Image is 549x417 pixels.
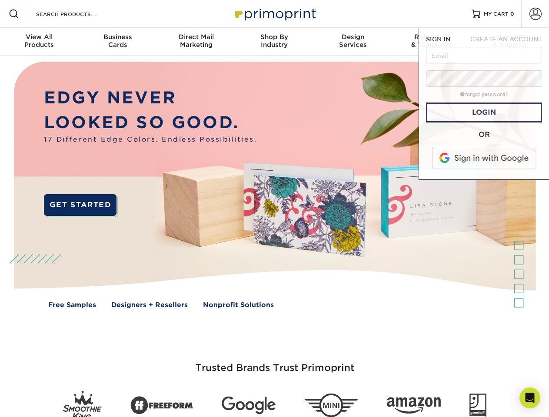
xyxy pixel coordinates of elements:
[78,28,156,56] a: BusinessCards
[78,33,156,49] div: Cards
[48,300,96,310] a: Free Samples
[231,4,318,23] img: Primoprint
[426,129,542,140] div: OR
[44,110,257,135] p: LOOKED SO GOOD.
[392,33,470,49] div: & Templates
[78,33,156,41] span: Business
[222,397,276,414] img: Google
[203,300,274,310] a: Nonprofit Solutions
[460,92,508,97] a: forgot password?
[484,10,509,18] span: MY CART
[470,36,542,43] span: CREATE AN ACCOUNT
[426,47,542,63] input: Email
[20,341,529,384] h3: Trusted Brands Trust Primoprint
[235,33,313,49] div: Industry
[519,387,540,408] div: Open Intercom Messenger
[157,33,235,49] div: Marketing
[314,33,392,49] div: Services
[314,33,392,41] span: Design
[387,397,441,414] img: Amazon
[235,33,313,41] span: Shop By
[314,28,392,56] a: DesignServices
[392,33,470,41] span: Resources
[426,103,542,122] a: Login
[392,28,470,56] a: Resources& Templates
[510,11,514,17] span: 0
[157,33,235,41] span: Direct Mail
[426,36,450,43] span: SIGN IN
[44,86,257,110] p: EDGY NEVER
[111,300,188,310] a: Designers + Resellers
[469,394,486,417] img: Goodwill
[35,9,120,19] input: SEARCH PRODUCTS.....
[157,28,235,56] a: Direct MailMarketing
[44,194,116,216] a: GET STARTED
[235,28,313,56] a: Shop ByIndustry
[44,135,257,145] span: 17 Different Edge Colors. Endless Possibilities.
